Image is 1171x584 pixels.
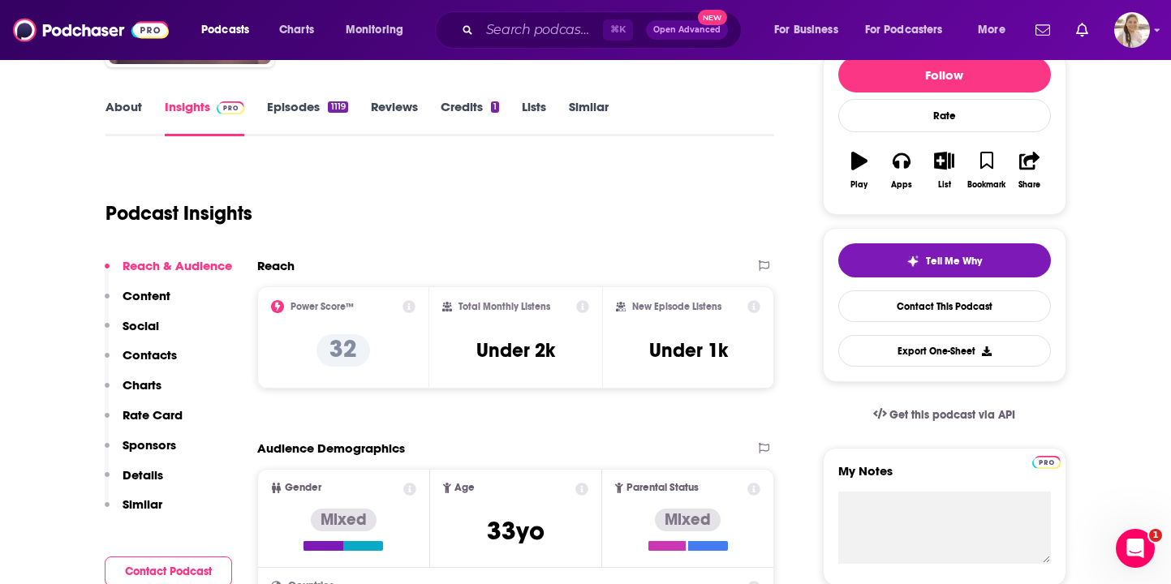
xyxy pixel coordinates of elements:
[454,483,475,493] span: Age
[123,377,161,393] p: Charts
[774,19,838,41] span: For Business
[1114,12,1150,48] button: Show profile menu
[311,509,377,531] div: Mixed
[838,57,1051,92] button: Follow
[860,395,1029,435] a: Get this podcast via API
[906,255,919,268] img: tell me why sparkle
[1008,141,1050,200] button: Share
[838,290,1051,322] a: Contact This Podcast
[480,17,603,43] input: Search podcasts, credits, & more...
[838,243,1051,277] button: tell me why sparkleTell Me Why
[267,99,347,136] a: Episodes1119
[1032,453,1061,469] a: Pro website
[880,141,923,200] button: Apps
[646,20,728,40] button: Open AdvancedNew
[891,180,912,190] div: Apps
[105,377,161,407] button: Charts
[1116,529,1155,568] iframe: Intercom live chat
[105,407,183,437] button: Rate Card
[123,258,232,273] p: Reach & Audience
[123,318,159,333] p: Social
[838,463,1051,492] label: My Notes
[632,301,721,312] h2: New Episode Listens
[105,318,159,348] button: Social
[850,180,867,190] div: Play
[1018,180,1040,190] div: Share
[653,26,721,34] span: Open Advanced
[838,141,880,200] button: Play
[371,99,418,136] a: Reviews
[165,99,245,136] a: InsightsPodchaser Pro
[105,496,162,526] button: Similar
[603,19,633,41] span: ⌘ K
[923,141,965,200] button: List
[1032,456,1061,469] img: Podchaser Pro
[967,17,1026,43] button: open menu
[123,496,162,512] p: Similar
[458,301,550,312] h2: Total Monthly Listens
[569,99,609,136] a: Similar
[257,440,405,456] h2: Audience Demographics
[1114,12,1150,48] span: Logged in as acquavie
[491,101,499,113] div: 1
[105,347,177,377] button: Contacts
[1029,16,1057,44] a: Show notifications dropdown
[291,301,354,312] h2: Power Score™
[889,408,1015,422] span: Get this podcast via API
[217,101,245,114] img: Podchaser Pro
[334,17,424,43] button: open menu
[763,17,859,43] button: open menu
[123,347,177,363] p: Contacts
[938,180,951,190] div: List
[123,407,183,423] p: Rate Card
[966,141,1008,200] button: Bookmark
[698,10,727,25] span: New
[123,288,170,303] p: Content
[269,17,324,43] a: Charts
[257,258,295,273] h2: Reach
[279,19,314,41] span: Charts
[487,515,545,547] span: 33 yo
[978,19,1005,41] span: More
[105,201,252,225] h1: Podcast Insights
[522,99,546,136] a: Lists
[626,483,699,493] span: Parental Status
[105,437,176,467] button: Sponsors
[105,258,232,288] button: Reach & Audience
[450,11,757,49] div: Search podcasts, credits, & more...
[855,17,967,43] button: open menu
[328,101,347,113] div: 1119
[190,17,270,43] button: open menu
[649,338,728,363] h3: Under 1k
[346,19,403,41] span: Monitoring
[123,437,176,453] p: Sponsors
[105,288,170,318] button: Content
[1070,16,1095,44] a: Show notifications dropdown
[1114,12,1150,48] img: User Profile
[655,509,721,531] div: Mixed
[316,334,370,367] p: 32
[105,467,163,497] button: Details
[285,483,321,493] span: Gender
[926,255,982,268] span: Tell Me Why
[1149,529,1162,542] span: 1
[441,99,499,136] a: Credits1
[13,15,169,45] img: Podchaser - Follow, Share and Rate Podcasts
[105,99,142,136] a: About
[201,19,249,41] span: Podcasts
[967,180,1005,190] div: Bookmark
[838,99,1051,132] div: Rate
[476,338,555,363] h3: Under 2k
[865,19,943,41] span: For Podcasters
[123,467,163,483] p: Details
[838,335,1051,367] button: Export One-Sheet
